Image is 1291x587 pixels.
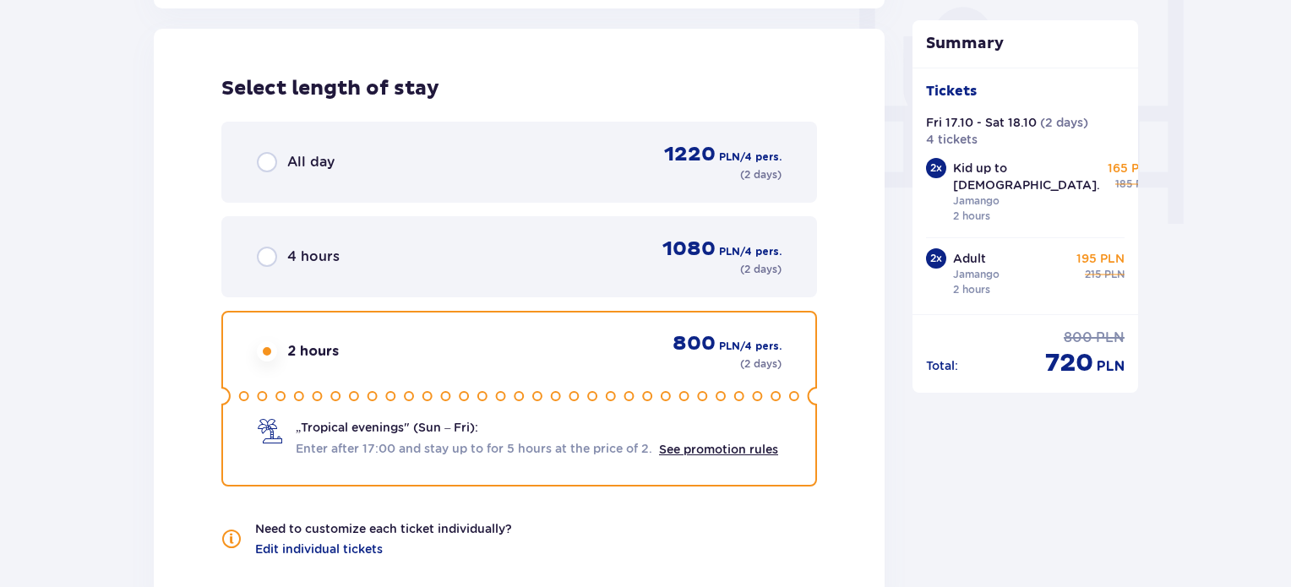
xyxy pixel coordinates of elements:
a: Edit individual tickets [255,541,383,557]
p: ( 2 days ) [740,262,782,277]
span: PLN [1096,329,1125,347]
span: PLN [1104,267,1125,282]
p: Jamango [953,267,1000,282]
p: 2 hours [953,282,990,297]
p: Summary [912,34,1139,54]
span: PLN [1097,357,1125,376]
span: 800 [673,331,716,356]
span: 800 [1064,329,1092,347]
span: 2 hours [287,342,339,361]
div: 2 x [926,158,946,178]
p: Kid up to [DEMOGRAPHIC_DATA]. [953,160,1100,193]
span: 1080 [662,236,716,262]
span: „Tropical evenings" (Sun – Fri): [296,419,478,436]
span: / 4 pers. [740,244,782,259]
p: 195 PLN [1076,250,1125,267]
h2: Select length of stay [221,76,817,101]
span: / 4 pers. [740,149,782,165]
span: 185 [1115,177,1132,192]
span: 1220 [664,142,716,167]
p: ( 2 days ) [740,356,782,372]
span: PLN [1136,177,1156,192]
a: See promotion rules [659,443,778,456]
p: Tickets [926,82,977,101]
span: 4 hours [287,247,340,266]
span: All day [287,153,335,171]
p: ( 2 days ) [1040,114,1088,131]
div: 2 x [926,248,946,269]
span: 215 [1085,267,1101,282]
p: 4 tickets [926,131,978,148]
p: Need to customize each ticket individually? [255,520,512,537]
p: Total : [926,357,958,374]
span: Enter after 17:00 and stay up to for 5 hours at the price of 2. [296,440,652,457]
span: / 4 pers. [740,339,782,354]
p: Adult [953,250,986,267]
p: 165 PLN [1108,160,1156,177]
span: 720 [1045,347,1093,379]
p: 2 hours [953,209,990,224]
p: Jamango [953,193,1000,209]
p: ( 2 days ) [740,167,782,182]
span: PLN [719,244,740,259]
p: Fri 17.10 - Sat 18.10 [926,114,1037,131]
span: PLN [719,149,740,165]
span: PLN [719,339,740,354]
